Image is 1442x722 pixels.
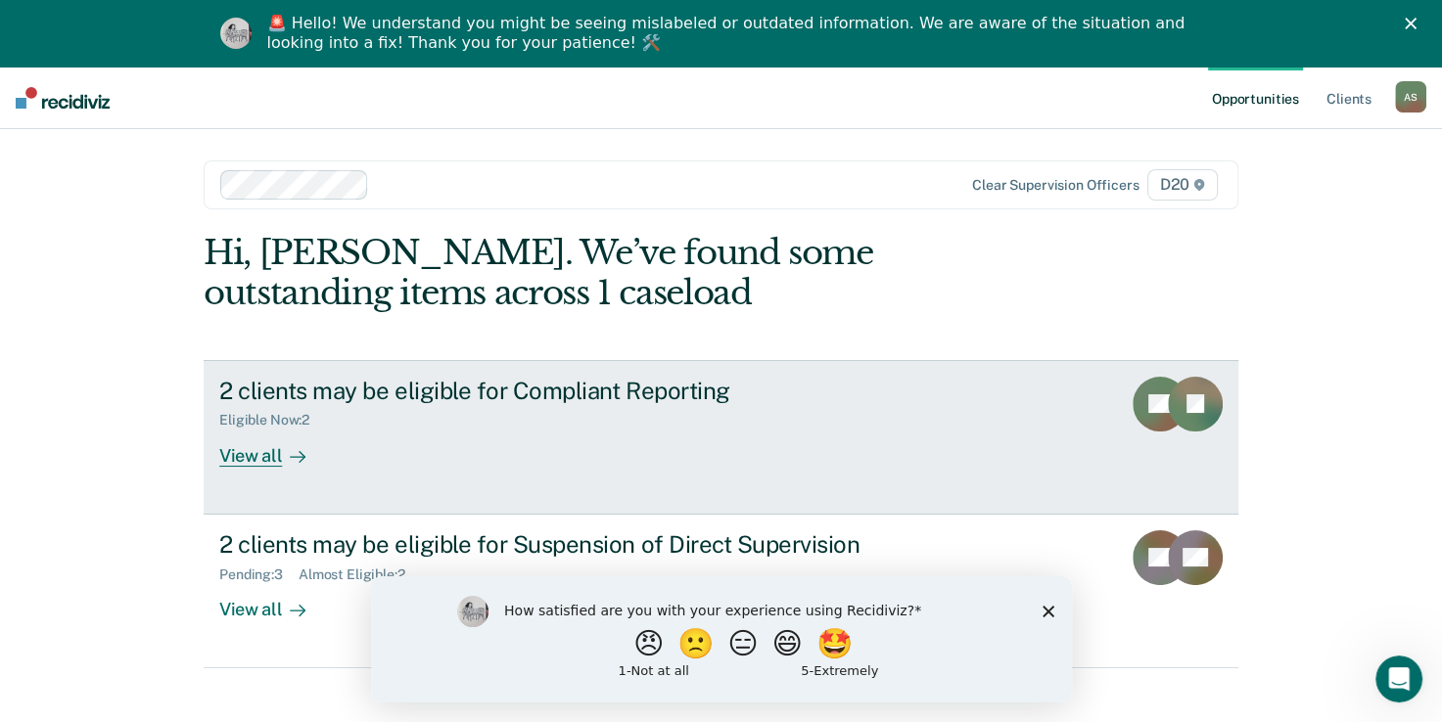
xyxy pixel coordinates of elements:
div: 🚨 Hello! We understand you might be seeing mislabeled or outdated information. We are aware of th... [267,14,1191,53]
a: 2 clients may be eligible for Suspension of Direct SupervisionPending:3Almost Eligible:2View all [204,515,1238,668]
div: View all [219,582,329,620]
div: Eligible Now : 2 [219,412,325,429]
a: Opportunities [1208,67,1303,129]
div: Hi, [PERSON_NAME]. We’ve found some outstanding items across 1 caseload [204,233,1031,313]
div: 2 clients may be eligible for Suspension of Direct Supervision [219,530,907,559]
a: Clients [1323,67,1375,129]
iframe: Intercom live chat [1375,655,1422,702]
iframe: Survey by Kim from Recidiviz [371,576,1072,702]
div: Pending : 3 [219,566,299,583]
div: Close [1405,18,1424,29]
a: 2 clients may be eligible for Compliant ReportingEligible Now:2View all [204,360,1238,515]
span: D20 [1147,169,1218,201]
div: Almost Eligible : 2 [299,566,421,583]
button: AS [1395,81,1426,113]
div: Clear supervision officers [972,177,1139,194]
div: A S [1395,81,1426,113]
div: View all [219,429,329,467]
img: Profile image for Kim [220,18,252,49]
img: Recidiviz [16,87,110,109]
div: 2 clients may be eligible for Compliant Reporting [219,377,907,405]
